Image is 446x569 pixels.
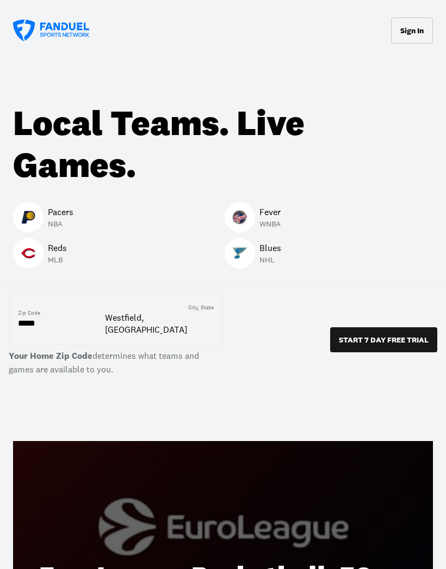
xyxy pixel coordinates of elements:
p: START 7 DAY FREE TRIAL [339,336,429,344]
img: Reds [21,246,35,260]
a: BluesBluesBluesNHL [225,238,281,272]
p: Reds [48,241,67,254]
a: FeverFeverFeverWNBA [225,202,281,236]
p: Pacers [48,205,73,218]
img: Blues [233,246,247,260]
p: WNBA [259,218,281,229]
p: Fever [259,205,281,218]
a: PacersPacersPacersNBA [13,202,73,236]
div: City, State [188,304,214,311]
div: Westfield, [GEOGRAPHIC_DATA] [105,311,214,336]
a: RedsRedsRedsMLB [13,238,67,272]
p: MLB [48,254,67,265]
p: NHL [259,254,281,265]
img: Pacers [21,210,35,224]
label: determines what teams and games are available to you. [9,345,223,384]
button: Sign In [391,17,433,44]
img: Fever [233,210,247,224]
a: FanDuel Sports Network [13,20,89,41]
div: Zip Code [18,309,40,317]
p: Blues [259,241,281,254]
p: NBA [48,218,73,229]
div: Local Teams. Live Games. [13,102,433,186]
b: Your Home Zip Code [9,350,92,362]
button: START 7 DAY FREE TRIAL [330,327,437,352]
